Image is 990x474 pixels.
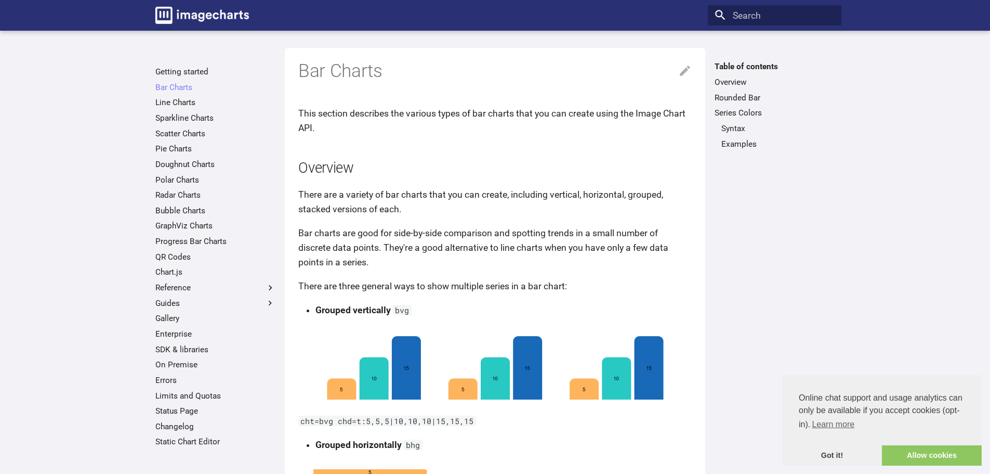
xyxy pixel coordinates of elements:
[155,144,275,154] a: Pie Charts
[782,445,882,466] a: dismiss cookie message
[298,59,692,83] h1: Bar Charts
[155,375,275,386] a: Errors
[155,329,275,339] a: Enterprise
[155,360,275,370] a: On Premise
[715,77,835,87] a: Overview
[155,406,275,416] a: Status Page
[155,129,275,139] a: Scatter Charts
[715,108,835,118] a: Series Colors
[155,175,275,185] a: Polar Charts
[151,2,254,28] a: Image-Charts documentation
[313,327,677,405] img: chart
[721,123,835,134] a: Syntax
[708,5,841,26] input: Search
[708,61,841,72] label: Table of contents
[298,158,692,178] h2: Overview
[155,267,275,277] a: Chart.js
[298,416,476,426] code: cht=bvg chd=t:5,5,5|10,10,10|15,15,15
[155,313,275,324] a: Gallery
[155,344,275,355] a: SDK & libraries
[315,440,402,450] strong: Grouped horizontally
[715,93,835,103] a: Rounded Bar
[298,187,692,216] p: There are a variety of bar charts that you can create, including vertical, horizontal, grouped, s...
[810,417,856,432] a: learn more about cookies
[393,305,412,315] code: bvg
[155,236,275,247] a: Progress Bar Charts
[155,7,249,24] img: logo
[298,106,692,135] p: This section describes the various types of bar charts that you can create using the Image Chart ...
[708,61,841,149] nav: Table of contents
[404,440,423,450] code: bhg
[882,445,982,466] a: allow cookies
[298,226,692,270] p: Bar charts are good for side-by-side comparison and spotting trends in a small number of discrete...
[155,97,275,108] a: Line Charts
[315,305,391,315] strong: Grouped vertically
[155,437,275,447] a: Static Chart Editor
[155,283,275,293] label: Reference
[155,221,275,231] a: GraphViz Charts
[155,67,275,77] a: Getting started
[715,123,835,149] nav: Series Colors
[155,252,275,262] a: QR Codes
[155,82,275,93] a: Bar Charts
[155,190,275,200] a: Radar Charts
[298,279,692,293] p: There are three general ways to show multiple series in a bar chart:
[155,206,275,216] a: Bubble Charts
[799,392,965,432] span: Online chat support and usage analytics can only be available if you accept cookies (opt-in).
[155,421,275,432] a: Changelog
[155,159,275,170] a: Doughnut Charts
[155,113,275,123] a: Sparkline Charts
[782,375,982,466] div: cookieconsent
[155,298,275,309] label: Guides
[721,139,835,149] a: Examples
[155,391,275,401] a: Limits and Quotas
